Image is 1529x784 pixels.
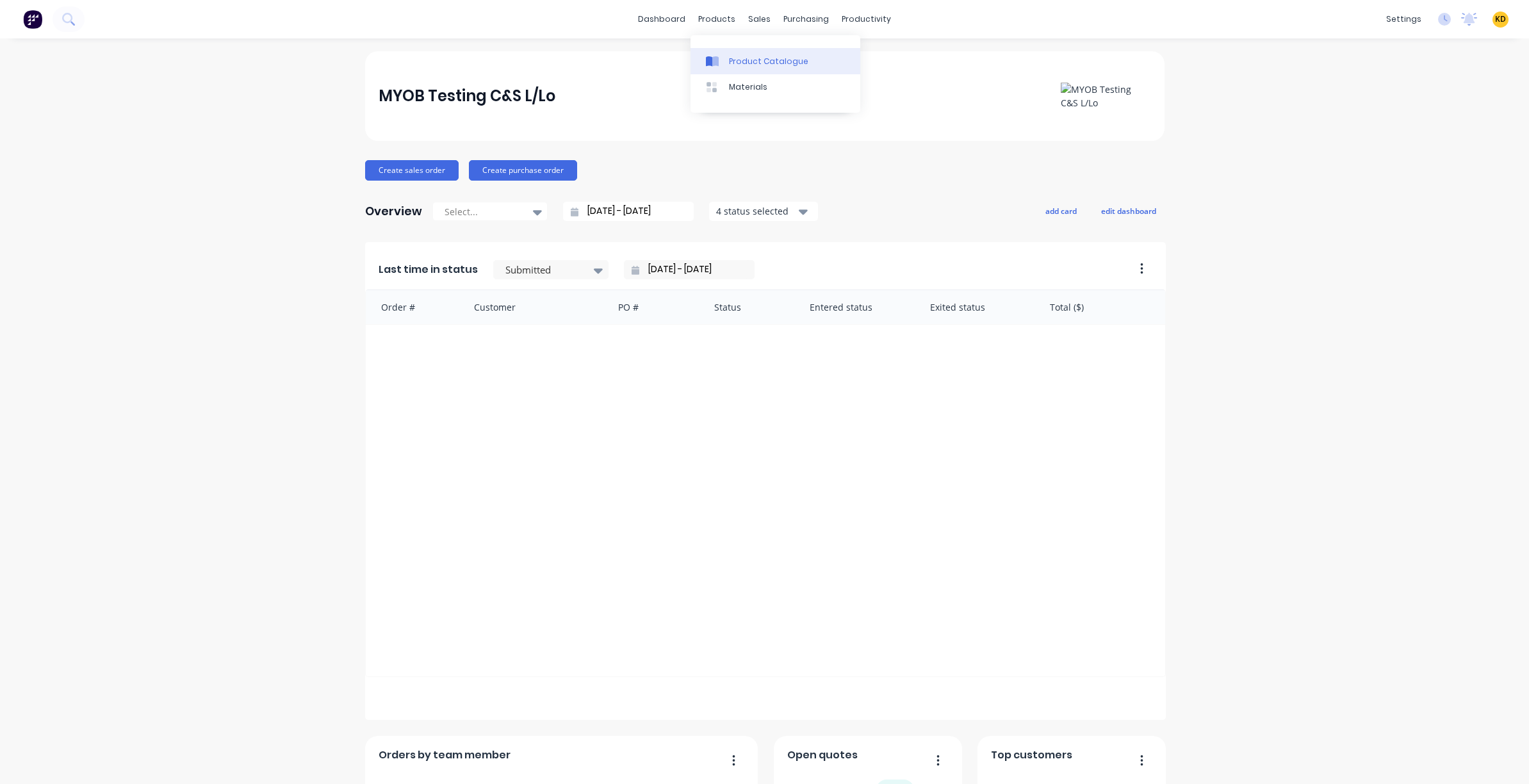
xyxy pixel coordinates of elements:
div: MYOB Testing C&S L/Lo [379,83,555,109]
div: PO # [605,290,701,324]
button: edit dashboard [1093,202,1165,219]
span: Last time in status [379,262,478,277]
button: add card [1037,202,1085,219]
a: Product Catalogue [691,48,860,74]
div: sales [742,10,777,29]
div: Exited status [917,290,1037,324]
button: Create sales order [365,160,459,181]
a: dashboard [632,10,692,29]
div: Customer [461,290,605,324]
img: MYOB Testing C&S L/Lo [1061,83,1150,110]
a: Materials [691,74,860,100]
div: Status [701,290,797,324]
span: Orders by team member [379,747,511,763]
button: Create purchase order [469,160,577,181]
div: Overview [365,199,422,224]
div: Materials [729,81,767,93]
div: settings [1380,10,1428,29]
span: KD [1495,13,1506,25]
span: Open quotes [787,747,858,763]
div: 4 status selected [716,204,797,218]
span: Top customers [991,747,1072,763]
div: productivity [835,10,897,29]
div: Product Catalogue [729,56,808,67]
div: purchasing [777,10,835,29]
div: Total ($) [1037,290,1165,324]
div: Order # [366,290,462,324]
input: Filter by date [639,260,749,279]
button: 4 status selected [709,202,818,221]
img: Factory [23,10,42,29]
div: Entered status [797,290,917,324]
div: products [692,10,742,29]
